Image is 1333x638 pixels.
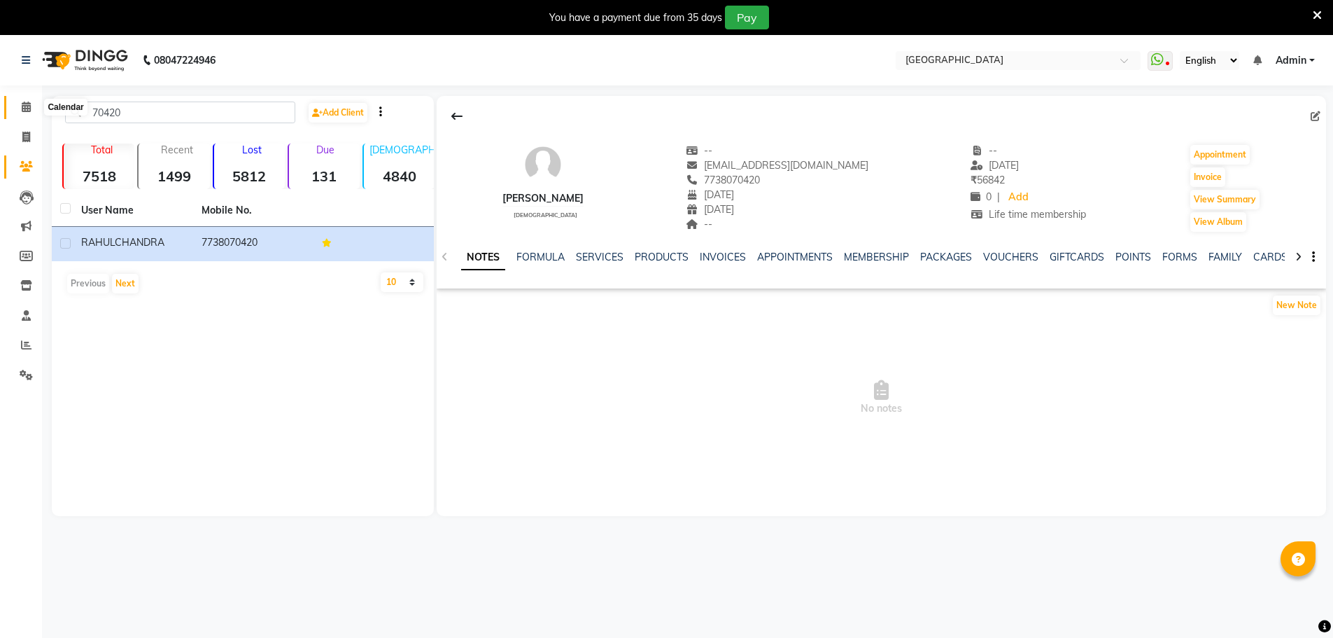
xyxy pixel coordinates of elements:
[686,174,760,186] span: 7738070420
[364,167,435,185] strong: 4840
[193,227,313,261] td: 7738070420
[73,195,193,227] th: User Name
[437,328,1326,468] span: No notes
[1006,188,1030,207] a: Add
[635,251,689,263] a: PRODUCTS
[442,103,472,130] div: Back to Client
[514,211,577,219] span: [DEMOGRAPHIC_DATA]
[686,218,712,230] span: --
[369,144,435,156] p: [DEMOGRAPHIC_DATA]
[971,190,992,203] span: 0
[971,174,1005,186] span: 56842
[1190,212,1246,232] button: View Album
[971,208,1086,221] span: Life time membership
[686,159,868,172] span: [EMAIL_ADDRESS][DOMAIN_NAME]
[971,174,977,186] span: ₹
[36,41,132,80] img: logo
[686,188,734,201] span: [DATE]
[516,251,565,263] a: FORMULA
[844,251,909,263] a: MEMBERSHIP
[64,167,134,185] strong: 7518
[686,203,734,216] span: [DATE]
[997,190,1000,204] span: |
[920,251,972,263] a: PACKAGES
[309,103,367,123] a: Add Client
[1115,251,1151,263] a: POINTS
[81,236,115,249] span: RAHUL
[725,6,769,29] button: Pay
[1162,251,1197,263] a: FORMS
[1253,251,1288,263] a: CARDS
[69,144,134,156] p: Total
[144,144,209,156] p: Recent
[461,245,505,270] a: NOTES
[289,167,360,185] strong: 131
[44,99,87,116] div: Calendar
[686,144,712,157] span: --
[1190,190,1260,209] button: View Summary
[1050,251,1104,263] a: GIFTCARDS
[292,144,360,156] p: Due
[1190,167,1225,187] button: Invoice
[193,195,313,227] th: Mobile No.
[502,191,584,206] div: [PERSON_NAME]
[112,274,139,293] button: Next
[214,167,285,185] strong: 5812
[576,251,623,263] a: SERVICES
[549,11,722,25] div: You have a payment due from 35 days
[983,251,1038,263] a: VOUCHERS
[139,167,209,185] strong: 1499
[65,102,295,123] input: Search by Name/Mobile/Email/Code
[1273,296,1320,315] button: New Note
[115,236,164,249] span: CHANDRA
[522,144,564,186] img: avatar
[971,144,997,157] span: --
[1276,53,1306,68] span: Admin
[154,41,216,80] b: 08047224946
[971,159,1019,172] span: [DATE]
[700,251,746,263] a: INVOICES
[1190,145,1250,165] button: Appointment
[1208,251,1242,263] a: FAMILY
[220,144,285,156] p: Lost
[757,251,833,263] a: APPOINTMENTS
